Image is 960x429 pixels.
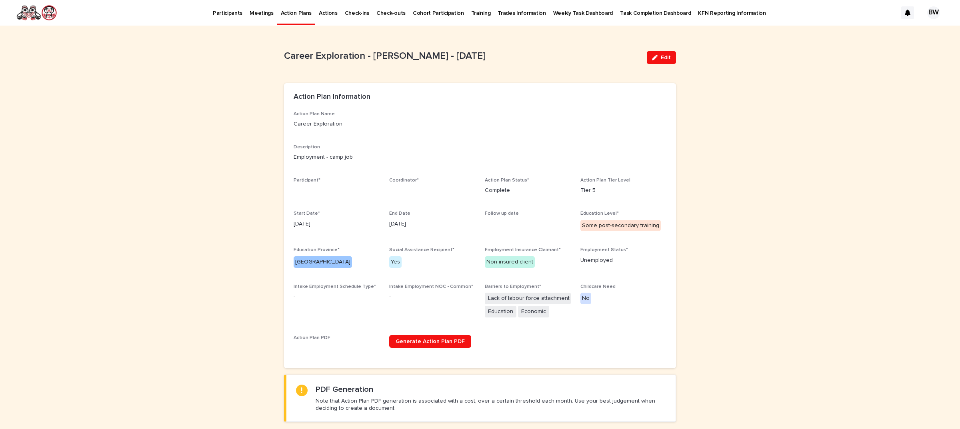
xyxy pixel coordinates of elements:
[485,293,571,304] span: Lack of labour force attachment
[316,397,666,412] p: Note that Action Plan PDF generation is associated with a cost, over a certain threshold each mon...
[580,256,666,265] p: Unemployed
[389,284,473,289] span: Intake Employment NOC - Common*
[580,178,630,183] span: Action Plan Tier Level
[16,5,57,21] img: rNyI97lYS1uoOg9yXW8k
[294,220,380,228] p: [DATE]
[389,256,402,268] div: Yes
[580,293,591,304] div: No
[294,153,666,162] p: Employment - camp job
[294,256,352,268] div: [GEOGRAPHIC_DATA]
[294,335,330,340] span: Action Plan PDF
[661,55,671,60] span: Edit
[294,93,370,102] h2: Action Plan Information
[396,339,465,344] span: Generate Action Plan PDF
[389,178,419,183] span: Coordinator*
[485,247,561,252] span: Employment Insurance Claimant*
[294,145,320,150] span: Description
[389,293,475,301] p: -
[389,247,454,252] span: Social Assistance Recipient*
[485,284,541,289] span: Barriers to Employment*
[316,385,373,394] h2: PDF Generation
[389,220,475,228] p: [DATE]
[294,112,335,116] span: Action Plan Name
[389,335,471,348] a: Generate Action Plan PDF
[485,220,571,228] p: -
[294,344,380,352] p: -
[284,50,640,62] p: Career Exploration - [PERSON_NAME] - [DATE]
[485,211,519,216] span: Follow up date
[927,6,940,19] div: BW
[580,220,661,231] div: Some post-secondary training
[294,247,340,252] span: Education Province*
[294,293,380,301] p: -
[485,178,529,183] span: Action Plan Status*
[580,186,666,195] p: Tier 5
[518,306,549,317] span: Economic
[389,211,410,216] span: End Date
[580,247,628,252] span: Employment Status*
[580,211,619,216] span: Education Level*
[294,178,320,183] span: Participant*
[580,284,616,289] span: Childcare Need
[294,120,666,128] p: Career Exploration
[485,186,571,195] p: Complete
[294,211,320,216] span: Start Date*
[485,306,516,317] span: Education
[485,256,535,268] div: Non-insured client
[647,51,676,64] button: Edit
[294,284,376,289] span: Intake Employment Schedule Type*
